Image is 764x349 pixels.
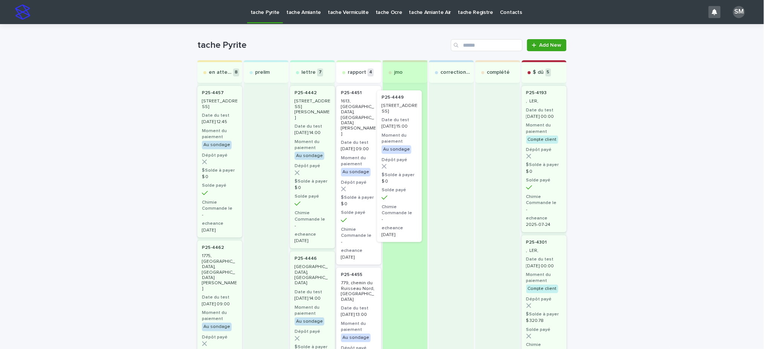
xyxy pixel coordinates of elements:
[348,69,366,76] p: rapport
[15,5,30,20] img: stacker-logo-s-only.png
[527,39,567,51] a: Add New
[368,69,374,76] p: 4
[539,43,562,48] span: Add New
[197,40,448,51] h1: tache Pyrite
[733,6,745,18] div: SM
[451,39,523,51] input: Search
